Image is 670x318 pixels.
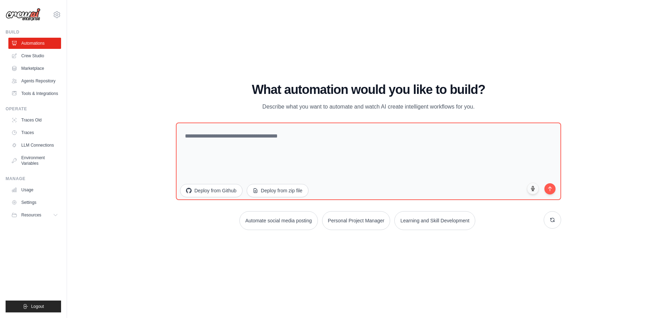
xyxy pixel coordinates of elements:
span: Logout [31,304,44,309]
a: Traces Old [8,114,61,126]
a: Environment Variables [8,152,61,169]
a: Usage [8,184,61,195]
div: Operate [6,106,61,112]
button: Personal Project Manager [322,211,390,230]
button: Logout [6,301,61,312]
div: Build [6,29,61,35]
a: Traces [8,127,61,138]
iframe: Chat Widget [635,284,670,318]
button: Automate social media posting [239,211,318,230]
a: Tools & Integrations [8,88,61,99]
span: Resources [21,212,41,218]
a: Automations [8,38,61,49]
button: Learning and Skill Development [394,211,475,230]
p: Describe what you want to automate and watch AI create intelligent workflows for you. [251,102,486,111]
button: Deploy from Github [180,184,243,197]
img: Logo [6,8,40,21]
button: Resources [8,209,61,221]
button: Deploy from zip file [247,184,308,197]
a: Agents Repository [8,75,61,87]
a: Crew Studio [8,50,61,61]
a: Marketplace [8,63,61,74]
h1: What automation would you like to build? [176,83,561,97]
a: Settings [8,197,61,208]
div: Manage [6,176,61,182]
a: LLM Connections [8,140,61,151]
